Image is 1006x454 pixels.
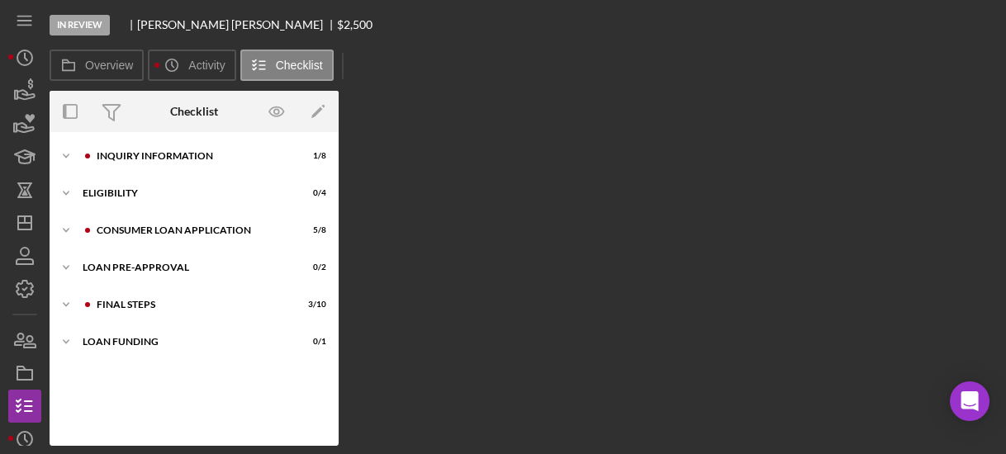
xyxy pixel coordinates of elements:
[188,59,225,72] label: Activity
[337,17,373,31] span: $2,500
[950,381,989,421] div: Open Intercom Messenger
[276,59,323,72] label: Checklist
[85,59,133,72] label: Overview
[83,262,285,272] div: Loan Pre-Approval
[83,337,285,347] div: Loan Funding
[297,300,326,310] div: 3 / 10
[297,151,326,161] div: 1 / 8
[97,225,285,235] div: Consumer Loan Application
[297,262,326,272] div: 0 / 2
[297,188,326,198] div: 0 / 4
[297,337,326,347] div: 0 / 1
[97,151,285,161] div: Inquiry Information
[50,50,144,81] button: Overview
[170,105,218,118] div: Checklist
[148,50,235,81] button: Activity
[97,300,285,310] div: FINAL STEPS
[240,50,334,81] button: Checklist
[83,188,285,198] div: Eligibility
[137,18,337,31] div: [PERSON_NAME] [PERSON_NAME]
[50,15,110,35] div: In Review
[297,225,326,235] div: 5 / 8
